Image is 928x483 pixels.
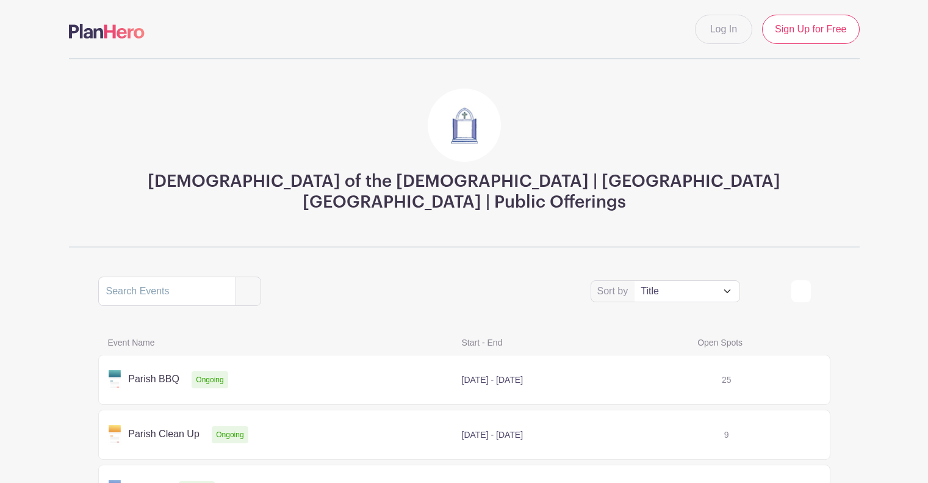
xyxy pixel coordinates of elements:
img: Doors3.jpg [428,89,501,162]
a: Log In [695,15,752,44]
h3: [DEMOGRAPHIC_DATA] of the [DEMOGRAPHIC_DATA] | [GEOGRAPHIC_DATA] [GEOGRAPHIC_DATA] | Public Offer... [98,172,830,212]
a: Sign Up for Free [762,15,859,44]
label: Sort by [597,284,632,299]
img: logo-507f7623f17ff9eddc593b1ce0a138ce2505c220e1c5a4e2b4648c50719b7d32.svg [69,24,145,38]
span: Open Spots [690,335,808,350]
span: Event Name [101,335,455,350]
input: Search Events [98,277,236,306]
span: Start - End [455,335,691,350]
div: order and view [769,280,830,302]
